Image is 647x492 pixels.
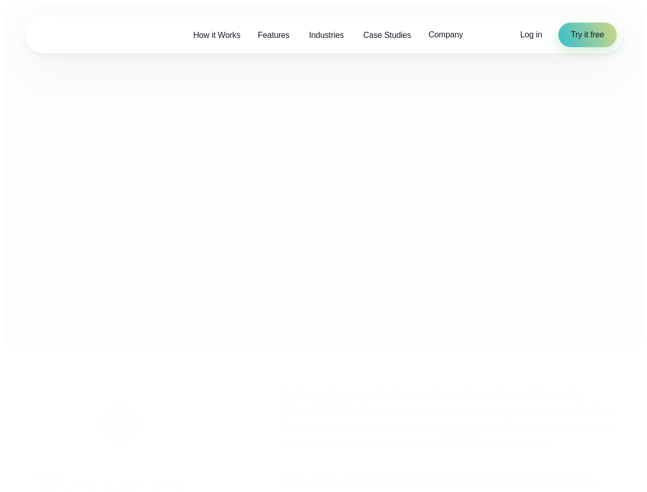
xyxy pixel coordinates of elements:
[309,29,344,42] span: Industries
[258,29,289,42] span: Features
[558,23,616,47] a: Try it free
[571,29,604,41] span: Try it free
[184,25,249,46] a: How it Works
[354,25,420,46] a: Case Studies
[520,29,542,41] a: Log in
[363,29,411,42] span: Case Studies
[520,30,542,39] span: Log in
[428,29,463,41] span: Company
[193,29,240,42] span: How it Works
